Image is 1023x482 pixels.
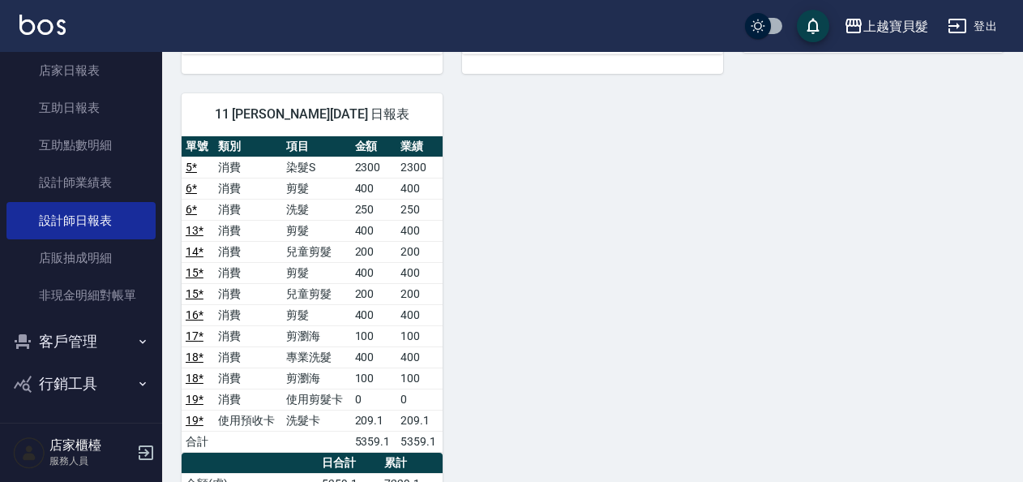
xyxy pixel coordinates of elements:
[282,178,350,199] td: 剪髮
[6,164,156,201] a: 設計師業績表
[6,277,156,314] a: 非現金明細對帳單
[282,136,350,157] th: 項目
[282,325,350,346] td: 剪瀏海
[351,283,397,304] td: 200
[396,157,443,178] td: 2300
[214,283,282,304] td: 消費
[214,262,282,283] td: 消費
[6,321,156,363] button: 客戶管理
[6,127,156,164] a: 互助點數明細
[396,199,443,220] td: 250
[396,431,443,452] td: 5359.1
[214,410,282,431] td: 使用預收卡
[6,52,156,89] a: 店家日報表
[19,15,66,35] img: Logo
[863,16,928,37] div: 上越寶貝髮
[282,283,350,304] td: 兒童剪髮
[941,11,1004,41] button: 登出
[282,304,350,325] td: 剪髮
[214,136,282,157] th: 類別
[182,136,443,453] table: a dense table
[396,262,443,283] td: 400
[282,346,350,368] td: 專業洗髮
[282,220,350,241] td: 剪髮
[351,389,397,410] td: 0
[214,346,282,368] td: 消費
[214,178,282,199] td: 消費
[797,10,829,42] button: save
[282,262,350,283] td: 剪髮
[318,453,380,474] th: 日合計
[214,241,282,262] td: 消費
[282,389,350,410] td: 使用剪髮卡
[351,136,397,157] th: 金額
[396,178,443,199] td: 400
[396,220,443,241] td: 400
[351,178,397,199] td: 400
[380,453,443,474] th: 累計
[214,199,282,220] td: 消費
[214,220,282,241] td: 消費
[6,363,156,405] button: 行銷工具
[282,410,350,431] td: 洗髮卡
[214,304,282,325] td: 消費
[351,346,397,368] td: 400
[396,241,443,262] td: 200
[49,454,132,468] p: 服務人員
[214,325,282,346] td: 消費
[282,241,350,262] td: 兒童剪髮
[214,157,282,178] td: 消費
[396,325,443,346] td: 100
[351,262,397,283] td: 400
[6,239,156,277] a: 店販抽成明細
[837,10,935,43] button: 上越寶貝髮
[351,199,397,220] td: 250
[214,368,282,389] td: 消費
[351,157,397,178] td: 2300
[49,437,132,454] h5: 店家櫃檯
[351,410,397,431] td: 209.1
[396,389,443,410] td: 0
[351,368,397,389] td: 100
[396,410,443,431] td: 209.1
[351,431,397,452] td: 5359.1
[282,368,350,389] td: 剪瀏海
[351,304,397,325] td: 400
[6,202,156,239] a: 設計師日報表
[396,136,443,157] th: 業績
[182,136,214,157] th: 單號
[182,431,214,452] td: 合計
[282,199,350,220] td: 洗髮
[214,389,282,410] td: 消費
[396,304,443,325] td: 400
[13,437,45,469] img: Person
[396,283,443,304] td: 200
[6,89,156,127] a: 互助日報表
[351,220,397,241] td: 400
[396,368,443,389] td: 100
[282,157,350,178] td: 染髮S
[351,241,397,262] td: 200
[396,346,443,368] td: 400
[201,106,423,123] span: 11 [PERSON_NAME][DATE] 日報表
[351,325,397,346] td: 100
